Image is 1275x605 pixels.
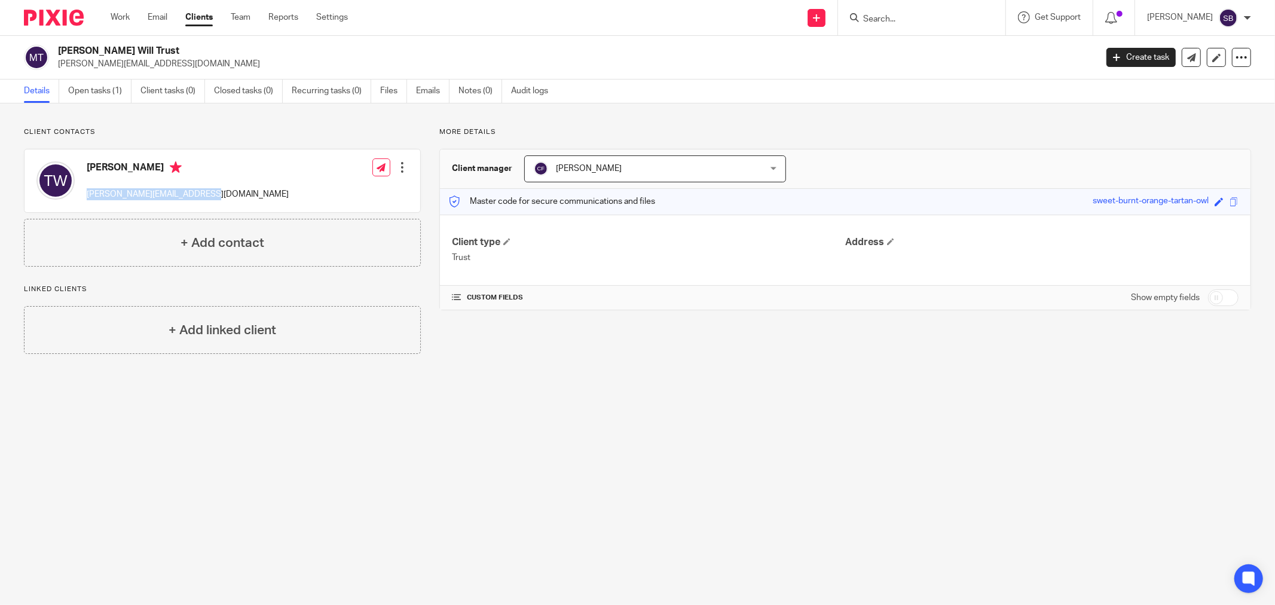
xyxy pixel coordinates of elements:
[380,80,407,103] a: Files
[148,11,167,23] a: Email
[449,195,655,207] p: Master code for secure communications and files
[24,285,421,294] p: Linked clients
[268,11,298,23] a: Reports
[58,58,1089,70] p: [PERSON_NAME][EMAIL_ADDRESS][DOMAIN_NAME]
[36,161,75,200] img: svg%3E
[140,80,205,103] a: Client tasks (0)
[68,80,132,103] a: Open tasks (1)
[1131,292,1200,304] label: Show empty fields
[452,163,512,175] h3: Client manager
[87,188,289,200] p: [PERSON_NAME][EMAIL_ADDRESS][DOMAIN_NAME]
[111,11,130,23] a: Work
[181,234,264,252] h4: + Add contact
[24,80,59,103] a: Details
[169,321,276,340] h4: + Add linked client
[452,293,845,302] h4: CUSTOM FIELDS
[231,11,250,23] a: Team
[58,45,882,57] h2: [PERSON_NAME] Will Trust
[1035,13,1081,22] span: Get Support
[170,161,182,173] i: Primary
[452,236,845,249] h4: Client type
[316,11,348,23] a: Settings
[24,45,49,70] img: svg%3E
[458,80,502,103] a: Notes (0)
[511,80,557,103] a: Audit logs
[24,10,84,26] img: Pixie
[214,80,283,103] a: Closed tasks (0)
[452,252,845,264] p: Trust
[24,127,421,137] p: Client contacts
[1106,48,1176,67] a: Create task
[1093,195,1209,209] div: sweet-burnt-orange-tartan-owl
[534,161,548,176] img: svg%3E
[416,80,450,103] a: Emails
[862,14,970,25] input: Search
[87,161,289,176] h4: [PERSON_NAME]
[845,236,1239,249] h4: Address
[1147,11,1213,23] p: [PERSON_NAME]
[292,80,371,103] a: Recurring tasks (0)
[556,164,622,173] span: [PERSON_NAME]
[439,127,1251,137] p: More details
[185,11,213,23] a: Clients
[1219,8,1238,27] img: svg%3E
